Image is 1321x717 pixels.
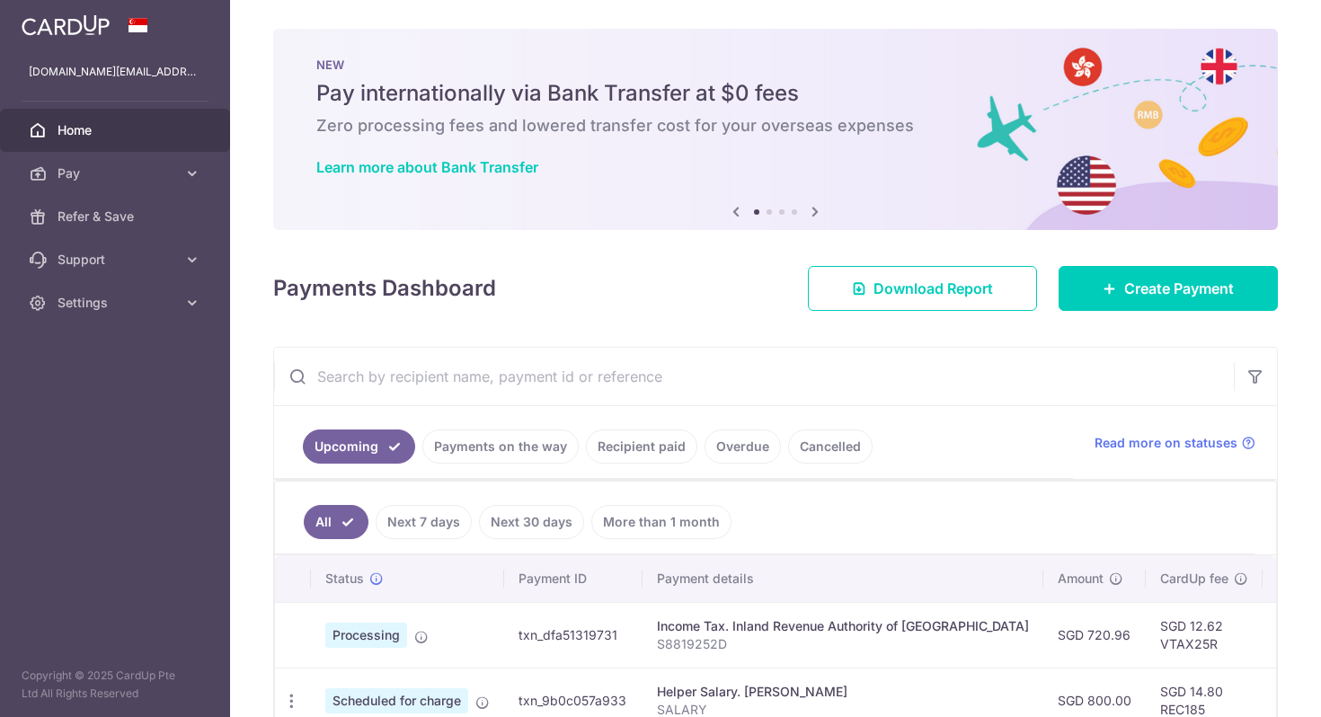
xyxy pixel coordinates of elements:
[479,505,584,539] a: Next 30 days
[1205,663,1303,708] iframe: Opens a widget where you can find more information
[325,623,407,648] span: Processing
[591,505,731,539] a: More than 1 month
[316,79,1235,108] h5: Pay internationally via Bank Transfer at $0 fees
[29,63,201,81] p: [DOMAIN_NAME][EMAIL_ADDRESS][DOMAIN_NAME]
[705,429,781,464] a: Overdue
[788,429,873,464] a: Cancelled
[1059,266,1278,311] a: Create Payment
[303,429,415,464] a: Upcoming
[316,115,1235,137] h6: Zero processing fees and lowered transfer cost for your overseas expenses
[1095,434,1255,452] a: Read more on statuses
[22,14,110,36] img: CardUp
[273,272,496,305] h4: Payments Dashboard
[504,555,643,602] th: Payment ID
[316,158,538,176] a: Learn more about Bank Transfer
[304,505,368,539] a: All
[657,617,1029,635] div: Income Tax. Inland Revenue Authority of [GEOGRAPHIC_DATA]
[316,58,1235,72] p: NEW
[1160,570,1228,588] span: CardUp fee
[422,429,579,464] a: Payments on the way
[643,555,1043,602] th: Payment details
[325,570,364,588] span: Status
[274,348,1234,405] input: Search by recipient name, payment id or reference
[1124,278,1234,299] span: Create Payment
[873,278,993,299] span: Download Report
[325,688,468,713] span: Scheduled for charge
[586,429,697,464] a: Recipient paid
[58,251,176,269] span: Support
[58,294,176,312] span: Settings
[504,602,643,668] td: txn_dfa51319731
[1043,602,1146,668] td: SGD 720.96
[1058,570,1104,588] span: Amount
[273,29,1278,230] img: Bank transfer banner
[58,208,176,226] span: Refer & Save
[58,164,176,182] span: Pay
[376,505,472,539] a: Next 7 days
[657,635,1029,653] p: S8819252D
[1095,434,1237,452] span: Read more on statuses
[808,266,1037,311] a: Download Report
[58,121,176,139] span: Home
[657,683,1029,701] div: Helper Salary. [PERSON_NAME]
[1146,602,1263,668] td: SGD 12.62 VTAX25R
